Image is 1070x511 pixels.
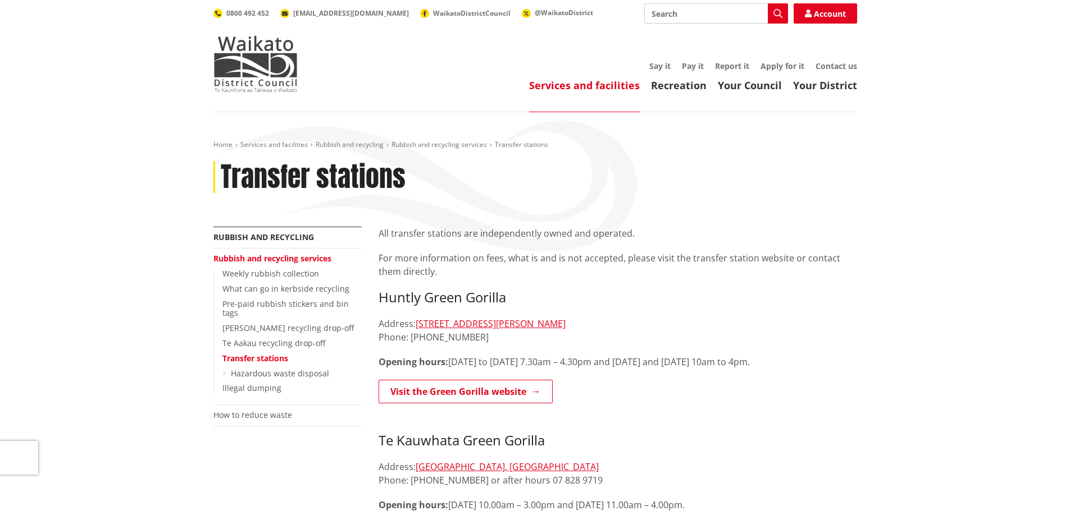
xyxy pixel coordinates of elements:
a: Transfer stations [222,353,288,363]
strong: Opening hours: [379,499,448,511]
a: Your District [793,79,857,92]
a: 0800 492 452 [213,8,269,18]
p: For more information on fees, what is and is not accepted, please visit the transfer station webs... [379,251,857,278]
a: Hazardous waste disposal [231,368,329,379]
a: Rubbish and recycling services [391,140,487,149]
a: Pre-paid rubbish stickers and bin tags [222,298,349,319]
a: [STREET_ADDRESS][PERSON_NAME] [416,317,566,330]
span: @WaikatoDistrict [535,8,593,17]
a: Te Aakau recycling drop-off [222,338,325,348]
h3: Te Kauwhata Green Gorilla [379,416,857,449]
span: 0800 492 452 [226,8,269,18]
h1: Transfer stations [221,161,406,194]
nav: breadcrumb [213,140,857,150]
a: Your Council [718,79,782,92]
a: WaikatoDistrictCouncil [420,8,511,18]
a: How to reduce waste [213,409,292,420]
a: Contact us [816,61,857,71]
a: Home [213,140,233,149]
a: Rubbish and recycling [213,232,314,242]
a: Rubbish and recycling [316,140,384,149]
span: WaikatoDistrictCouncil [433,8,511,18]
a: Services and facilities [529,79,640,92]
a: @WaikatoDistrict [522,8,593,17]
a: Illegal dumping [222,383,281,393]
p: Address: Phone: [PHONE_NUMBER] or after hours 07 828 9719 [379,460,857,487]
h3: Huntly Green Gorilla [379,289,857,306]
span: [EMAIL_ADDRESS][DOMAIN_NAME] [293,8,409,18]
a: Account [794,3,857,24]
p: All transfer stations are independently owned and operated. [379,227,857,240]
a: What can go in kerbside recycling [222,283,349,294]
a: [EMAIL_ADDRESS][DOMAIN_NAME] [280,8,409,18]
a: [GEOGRAPHIC_DATA], [GEOGRAPHIC_DATA] [416,461,599,473]
p: [DATE] to [DATE] 7.30am – 4.30pm and [DATE] and [DATE] 10am to 4pm. [379,355,857,369]
a: Weekly rubbish collection [222,268,319,279]
a: Visit the Green Gorilla website [379,380,553,403]
a: [PERSON_NAME] recycling drop-off [222,323,354,333]
strong: Opening hours: [379,356,448,368]
p: Address: Phone: [PHONE_NUMBER] [379,317,857,344]
a: Pay it [682,61,704,71]
input: Search input [644,3,788,24]
a: Rubbish and recycling services [213,253,331,264]
a: Recreation [651,79,707,92]
a: Report it [715,61,749,71]
a: Say it [649,61,671,71]
a: Services and facilities [240,140,308,149]
img: Waikato District Council - Te Kaunihera aa Takiwaa o Waikato [213,36,298,92]
span: Transfer stations [495,140,548,149]
a: Apply for it [761,61,804,71]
